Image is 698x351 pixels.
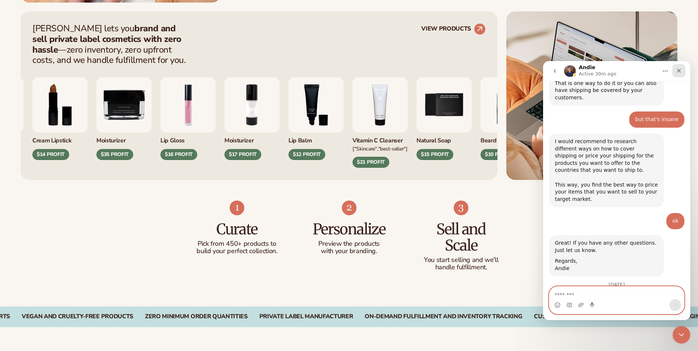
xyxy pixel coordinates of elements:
div: $21 PROFIT [352,157,389,168]
h3: Sell and Scale [420,221,503,253]
div: Moisturizer [96,132,152,145]
a: VIEW PRODUCTS [421,23,486,35]
div: Moisturizer [224,132,280,145]
div: PRIVATE LABEL MANUFACTURER [259,313,353,320]
div: On-Demand Fulfillment and Inventory Tracking [365,313,522,320]
div: $35 PROFIT [96,149,133,160]
p: You start selling and we'll [420,256,503,264]
div: 4 / 9 [352,77,408,168]
div: $14 PROFIT [32,149,69,160]
img: Nature bar of soap. [417,77,472,132]
img: Shopify Image 9 [454,201,468,215]
div: 9 / 9 [96,77,152,160]
p: Preview the products [308,240,390,248]
div: $17 PROFIT [224,149,261,160]
h3: Personalize [308,221,390,237]
div: Vegan and Cruelty-Free Products [22,313,133,320]
div: CUSTOMIZE 450+ PRODUCTS [534,313,617,320]
img: Shopify Image 8 [342,201,357,215]
div: $16 PROFIT [160,149,197,160]
p: [PERSON_NAME] lets you —zero inventory, zero upfront costs, and we handle fulfillment for you. [32,23,191,65]
p: handle fulfillment. [420,264,503,271]
iframe: Intercom live chat [673,326,690,344]
div: $10 PROFIT [481,149,517,160]
img: Pink lip gloss. [160,77,216,132]
img: Shopify Image 7 [230,201,244,215]
img: Vitamin c cleanser. [352,77,408,132]
div: Lip Gloss [160,132,216,145]
div: Natural Soap [417,132,472,145]
div: 1 / 9 [160,77,216,160]
iframe: Intercom live chat [543,61,690,320]
strong: brand and sell private label cosmetics with zero hassle [32,22,181,56]
img: Moisturizing lotion. [224,77,280,132]
img: Foaming beard wash. [481,77,536,132]
div: 3 / 9 [288,77,344,160]
img: Luxury cream lipstick. [32,77,88,132]
img: Moisturizer. [96,77,152,132]
h3: Curate [196,221,279,237]
div: $12 PROFIT [288,149,325,160]
div: $15 PROFIT [417,149,453,160]
div: 6 / 9 [481,77,536,160]
div: ["Skincare","Best-seller"] [352,145,408,152]
div: Zero Minimum Order Quantities [145,313,248,320]
div: Vitamin C Cleanser [352,132,408,145]
div: 5 / 9 [417,77,472,160]
p: Pick from 450+ products to build your perfect collection. [196,240,279,255]
div: Cream Lipstick [32,132,88,145]
div: Beard Wash [481,132,536,145]
div: 2 / 9 [224,77,280,160]
div: Lip Balm [288,132,344,145]
p: with your branding. [308,248,390,255]
img: Shopify Image 5 [506,11,677,180]
div: 8 / 9 [32,77,88,160]
img: Smoothing lip balm. [288,77,344,132]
